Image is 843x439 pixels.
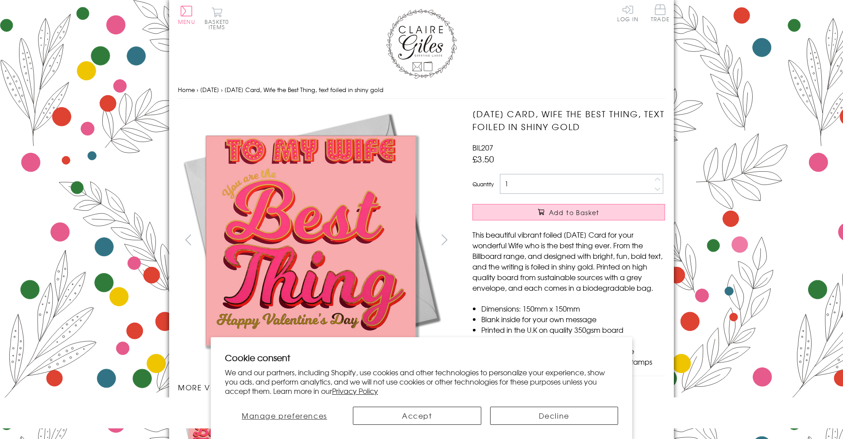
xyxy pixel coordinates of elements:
button: Menu [178,6,195,24]
button: next [435,230,455,250]
h2: Cookie consent [225,351,618,364]
a: Privacy Policy [332,385,378,396]
span: › [221,85,223,94]
button: Basket0 items [205,7,229,30]
nav: breadcrumbs [178,81,665,99]
button: Accept [353,407,481,425]
li: Blank inside for your own message [481,314,665,324]
button: prev [178,230,198,250]
span: 0 items [209,18,229,31]
span: Menu [178,18,195,26]
p: This beautiful vibrant foiled [DATE] Card for your wonderful Wife who is the best thing ever. Fro... [472,229,665,293]
a: Log In [617,4,638,22]
span: [DATE] Card, Wife the Best Thing, text foiled in shiny gold [224,85,383,94]
button: Manage preferences [225,407,344,425]
h1: [DATE] Card, Wife the Best Thing, text foiled in shiny gold [472,108,665,133]
li: Comes wrapped in Compostable bag [481,335,665,346]
span: Trade [651,4,669,22]
li: Dimensions: 150mm x 150mm [481,303,665,314]
button: Decline [490,407,619,425]
img: Valentine's Day Card, Wife the Best Thing, text foiled in shiny gold [455,108,720,373]
span: £3.50 [472,153,494,165]
label: Quantity [472,180,494,188]
span: Add to Basket [549,208,599,217]
a: Trade [651,4,669,23]
p: We and our partners, including Shopify, use cookies and other technologies to personalize your ex... [225,368,618,395]
span: BIL207 [472,142,493,153]
span: › [197,85,198,94]
span: Manage preferences [242,410,327,421]
a: [DATE] [200,85,219,94]
a: Home [178,85,195,94]
h3: More views [178,382,455,393]
img: Claire Giles Greetings Cards [386,9,457,79]
img: Valentine's Day Card, Wife the Best Thing, text foiled in shiny gold [178,108,444,373]
button: Add to Basket [472,204,665,220]
li: Printed in the U.K on quality 350gsm board [481,324,665,335]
